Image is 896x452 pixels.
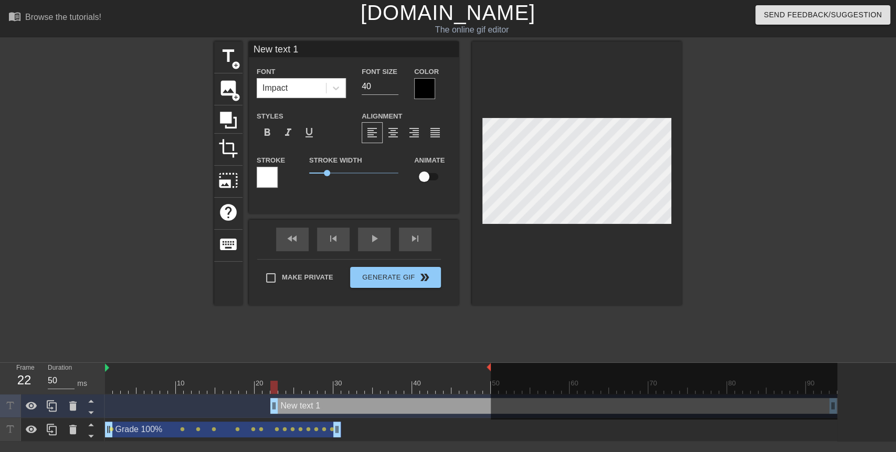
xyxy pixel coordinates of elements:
span: lens [212,427,216,432]
span: format_italic [282,126,294,139]
label: Animate [414,155,445,166]
span: lens [290,427,295,432]
span: add_circle [231,61,240,70]
span: drag_handle [269,401,279,411]
span: drag_handle [332,424,342,435]
span: play_arrow [368,232,381,245]
span: lens [259,427,263,432]
label: Stroke Width [309,155,362,166]
button: Generate Gif [350,267,441,288]
label: Alignment [362,111,402,122]
span: lens [251,427,256,432]
span: lens [109,427,114,432]
span: lens [235,427,240,432]
div: ms [77,378,87,389]
span: format_align_justify [429,126,441,139]
span: image [218,78,238,98]
span: format_align_center [387,126,399,139]
a: Browse the tutorials! [8,10,101,26]
div: 40 [413,378,423,389]
span: skip_next [409,232,421,245]
div: Impact [262,82,288,94]
span: crop [218,138,238,158]
span: skip_previous [327,232,340,245]
span: help [218,202,238,222]
label: Color [414,67,439,77]
a: [DOMAIN_NAME] [361,1,535,24]
span: double_arrow [418,271,431,284]
span: Send Feedback/Suggestion [764,8,882,21]
img: bound-end.png [487,363,491,371]
span: drag_handle [103,424,114,435]
span: Make Private [282,272,333,283]
span: add_circle [231,93,240,102]
span: lens [314,427,319,432]
div: 30 [334,378,344,389]
div: 20 [256,378,265,389]
span: lens [322,427,326,432]
label: Duration [48,365,72,371]
label: Font Size [362,67,397,77]
span: menu_book [8,10,21,23]
span: lens [180,427,185,432]
span: lens [298,427,303,432]
div: 22 [16,371,32,390]
label: Styles [257,111,283,122]
span: format_align_right [408,126,420,139]
span: keyboard [218,234,238,254]
span: format_align_left [366,126,378,139]
span: photo_size_select_large [218,170,238,190]
div: 10 [177,378,186,389]
label: Font [257,67,275,77]
button: Send Feedback/Suggestion [755,5,890,25]
span: format_bold [261,126,273,139]
span: lens [275,427,279,432]
label: Stroke [257,155,285,166]
span: title [218,46,238,66]
span: lens [306,427,311,432]
span: lens [282,427,287,432]
span: lens [330,427,334,432]
div: Browse the tutorials! [25,13,101,21]
div: Frame [8,363,40,393]
div: The online gif editor [304,24,640,36]
span: lens [196,427,201,432]
span: format_underline [303,126,315,139]
span: Generate Gif [354,271,437,284]
span: fast_rewind [286,232,299,245]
